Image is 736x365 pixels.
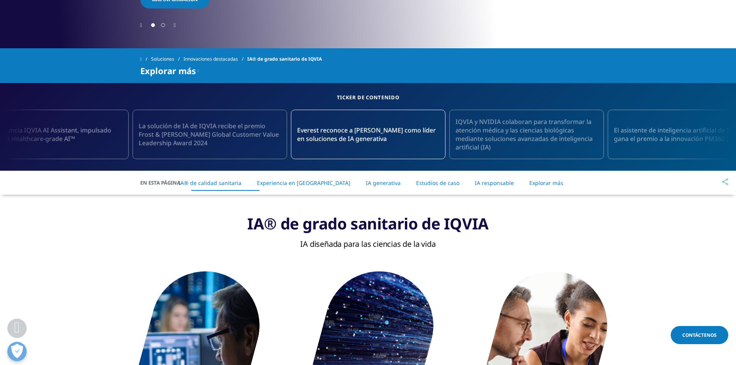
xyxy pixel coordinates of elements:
a: IA responsable [475,179,514,187]
font: Everest reconoce a [PERSON_NAME] como líder en soluciones de IA generativa [297,126,436,143]
a: Everest reconoce a [PERSON_NAME] como líder en soluciones de IA generativa [291,110,445,159]
font: Innovaciones destacadas [184,56,238,62]
font: Ticker de contenido [337,94,399,101]
div: Diapositiva anterior [140,21,142,29]
font: IA® de grado sanitario de IQVIA [247,56,322,62]
div: 7 / 10 [449,110,604,159]
a: IA® de calidad sanitaria [178,179,241,187]
font: Explorar más [140,65,196,76]
a: Experiencia en [GEOGRAPHIC_DATA] [257,179,350,187]
div: Siguiente diapositiva [174,21,176,29]
font: IQVIA y NVIDIA colaboran para transformar la atención médica y las ciencias biológicas mediante s... [456,117,593,151]
font: Soluciones [151,56,174,62]
font: La solución de IA de IQVIA recibe el premio Frost & [PERSON_NAME] Global Customer Value Leadershi... [139,122,279,147]
span: Go to slide 1 [151,23,155,27]
font: Contáctenos [682,332,717,338]
a: Soluciones [151,52,184,66]
a: IA generativa [366,179,401,187]
a: IQVIA y NVIDIA colaboran para transformar la atención médica y las ciencias biológicas mediante s... [449,110,604,159]
a: Contáctenos [671,326,728,344]
font: IA® de grado sanitario de IQVIA [247,213,489,234]
font: IA diseñada para las ciencias de la vida [300,239,435,249]
font: En esta página [140,179,180,186]
a: Innovaciones destacadas [184,52,247,66]
a: La solución de IA de IQVIA recibe el premio Frost & [PERSON_NAME] Global Customer Value Leadershi... [133,110,287,159]
a: Explorar más [529,179,563,187]
div: 5 / 10 [133,110,287,159]
span: Go to slide 2 [161,23,165,27]
a: Estudios de caso [416,179,459,187]
div: 6 / 10 [291,110,445,159]
button: Abrir preferencias [7,342,27,361]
